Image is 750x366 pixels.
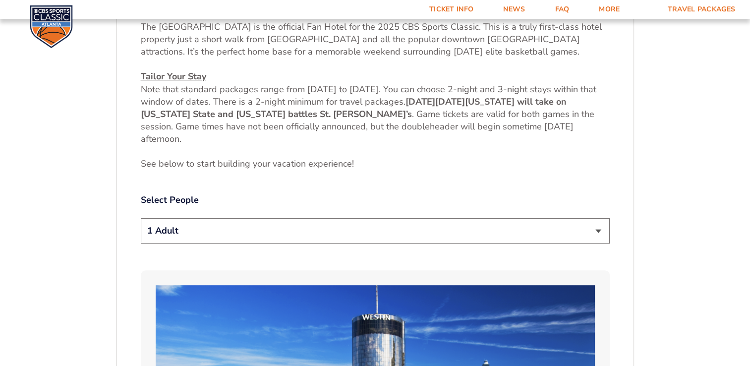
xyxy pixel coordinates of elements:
[141,70,206,82] u: Tailor Your Stay
[141,194,610,206] label: Select People
[141,96,567,120] strong: [US_STATE] will take on [US_STATE] State and [US_STATE] battles St. [PERSON_NAME]’s
[313,158,354,170] span: xperience!
[141,83,596,108] span: Note that standard packages range from [DATE] to [DATE]. You can choose 2-night and 3-night stays...
[30,5,73,48] img: CBS Sports Classic
[141,108,594,145] span: . Game tickets are valid for both games in the session. Game times have not been officially annou...
[141,158,610,170] p: See below to start building your vacation e
[405,96,465,108] strong: [DATE][DATE]
[141,8,164,20] u: Hotel
[141,21,602,58] span: The [GEOGRAPHIC_DATA] is the official Fan Hotel for the 2025 CBS Sports Classic. This is a truly ...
